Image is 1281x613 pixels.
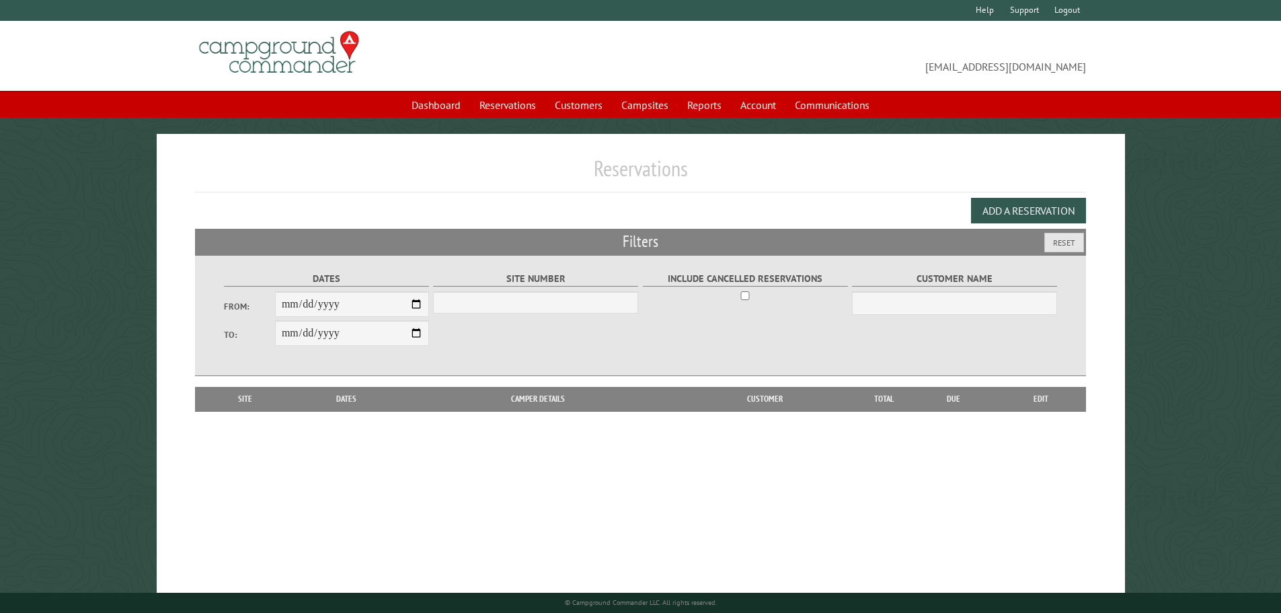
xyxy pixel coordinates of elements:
[403,92,469,118] a: Dashboard
[202,387,289,411] th: Site
[996,387,1087,411] th: Edit
[1044,233,1084,252] button: Reset
[857,387,911,411] th: Total
[224,328,275,341] label: To:
[433,271,638,287] label: Site Number
[613,92,676,118] a: Campsites
[787,92,878,118] a: Communications
[971,198,1086,223] button: Add a Reservation
[641,37,1087,75] span: [EMAIL_ADDRESS][DOMAIN_NAME]
[547,92,611,118] a: Customers
[224,271,429,287] label: Dates
[672,387,857,411] th: Customer
[911,387,996,411] th: Due
[224,300,275,313] label: From:
[195,155,1087,192] h1: Reservations
[289,387,404,411] th: Dates
[643,271,848,287] label: Include Cancelled Reservations
[852,271,1057,287] label: Customer Name
[679,92,730,118] a: Reports
[195,229,1087,254] h2: Filters
[404,387,672,411] th: Camper Details
[732,92,784,118] a: Account
[565,598,717,607] small: © Campground Commander LLC. All rights reserved.
[471,92,544,118] a: Reservations
[195,26,363,79] img: Campground Commander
